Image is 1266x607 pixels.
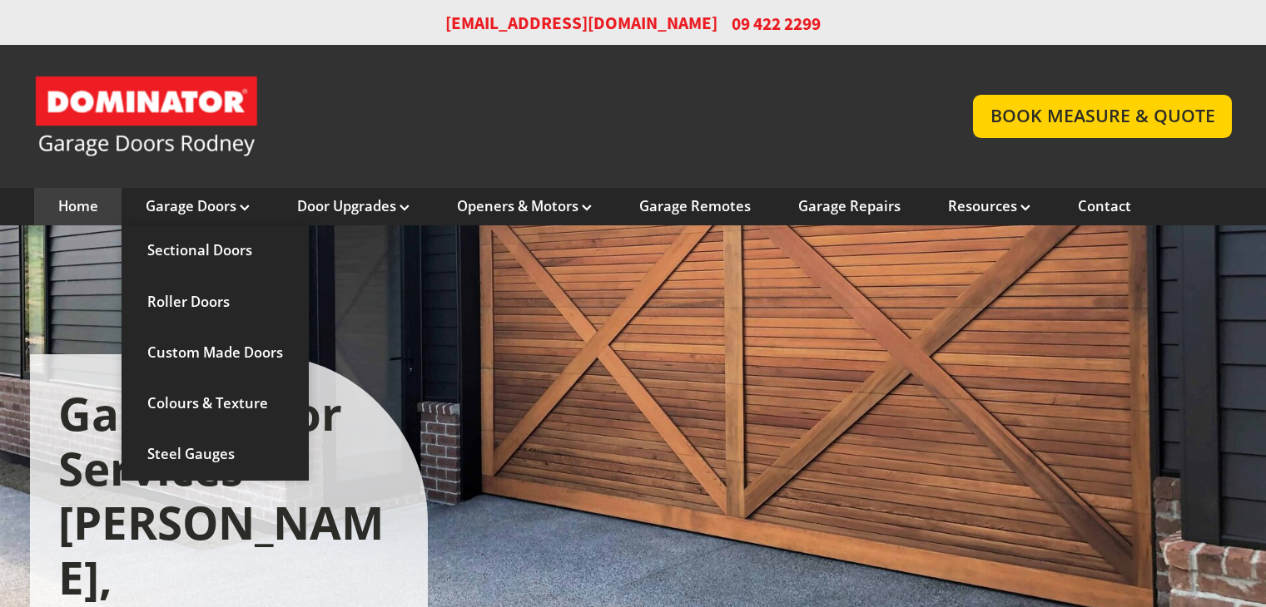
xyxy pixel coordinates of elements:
[445,12,717,36] a: [EMAIL_ADDRESS][DOMAIN_NAME]
[146,197,250,215] a: Garage Doors
[798,197,901,215] a: Garage Repairs
[1078,197,1131,215] a: Contact
[948,197,1030,215] a: Resources
[732,12,821,36] span: 09 422 2299
[973,95,1232,137] a: BOOK MEASURE & QUOTE
[122,225,309,276] a: Sectional Doors
[122,277,309,328] a: Roller Doors
[122,378,309,429] a: Colours & Texture
[457,197,592,215] a: Openers & Motors
[122,328,309,378] a: Custom Made Doors
[34,75,940,158] a: Garage Door and Secure Access Solutions homepage
[639,197,751,215] a: Garage Remotes
[297,197,410,215] a: Door Upgrades
[122,429,309,480] a: Steel Gauges
[58,197,98,215] a: Home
